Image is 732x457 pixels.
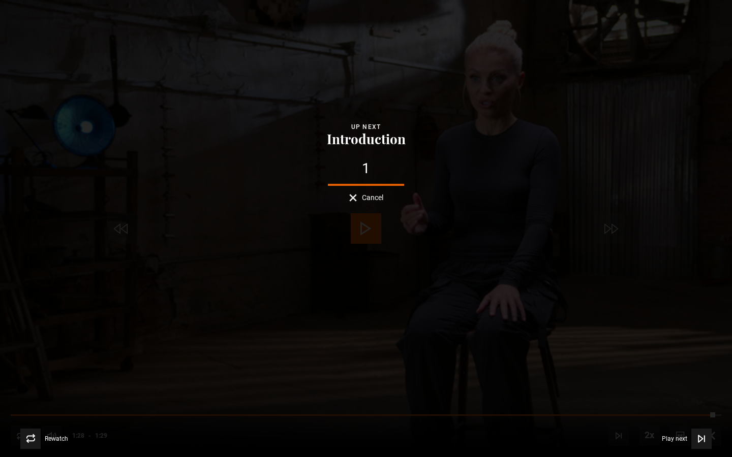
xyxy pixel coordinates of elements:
div: Up next [324,122,409,132]
span: Play next [662,436,687,442]
span: Cancel [362,194,383,201]
button: Cancel [349,194,383,202]
button: Play next [662,429,712,449]
button: Introduction [324,132,409,146]
span: Rewatch [45,436,68,442]
div: 1 [324,161,409,176]
button: Rewatch [20,429,68,449]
